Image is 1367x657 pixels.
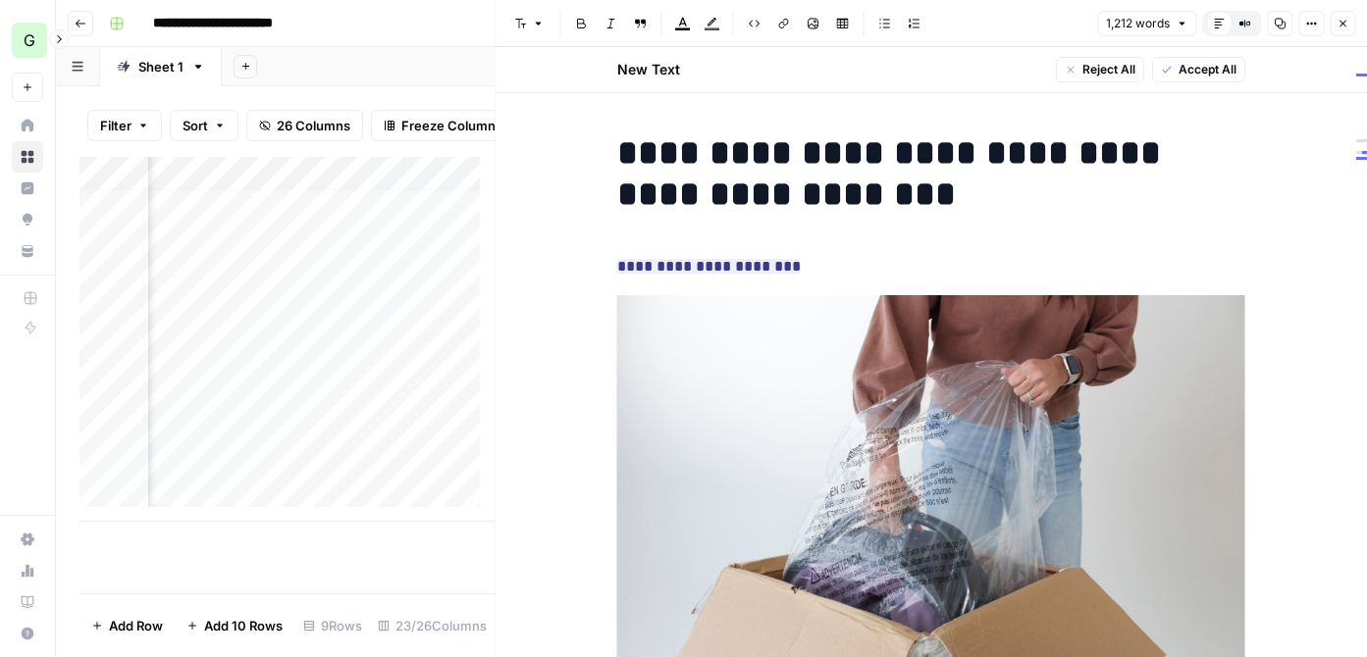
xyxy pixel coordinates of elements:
[12,141,43,173] a: Browse
[183,116,208,135] span: Sort
[100,47,222,86] a: Sheet 1
[12,555,43,586] a: Usage
[87,110,162,141] button: Filter
[1106,15,1170,32] span: 1,212 words
[12,618,43,649] button: Help + Support
[1179,61,1236,78] span: Accept All
[170,110,238,141] button: Sort
[100,116,131,135] span: Filter
[1082,61,1135,78] span: Reject All
[295,610,370,641] div: 9 Rows
[1097,11,1196,36] button: 1,212 words
[12,110,43,141] a: Home
[246,110,363,141] button: 26 Columns
[12,204,43,235] a: Opportunities
[1056,57,1144,82] button: Reject All
[24,28,35,52] span: G
[401,116,502,135] span: Freeze Columns
[1152,57,1245,82] button: Accept All
[12,16,43,65] button: Workspace: Goodbuy Gear
[371,110,515,141] button: Freeze Columns
[12,235,43,267] a: Your Data
[204,616,283,635] span: Add 10 Rows
[617,60,680,79] h2: New Text
[12,173,43,204] a: Insights
[277,116,350,135] span: 26 Columns
[12,524,43,555] a: Settings
[370,610,495,641] div: 23/26 Columns
[79,610,175,641] button: Add Row
[12,586,43,618] a: Learning Hub
[175,610,294,641] button: Add 10 Rows
[109,616,163,635] span: Add Row
[138,57,184,76] div: Sheet 1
